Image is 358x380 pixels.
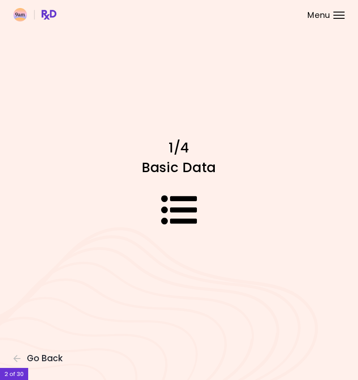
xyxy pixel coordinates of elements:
button: Go Back [13,354,67,363]
img: RxDiet [13,8,56,21]
span: Go Back [27,354,63,363]
h1: 1/4 [63,139,295,156]
span: Menu [307,11,330,19]
h1: Basic Data [63,159,295,176]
